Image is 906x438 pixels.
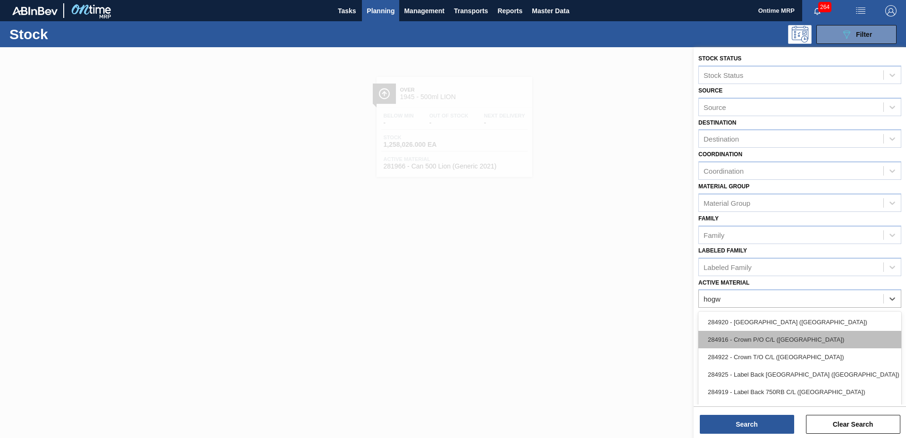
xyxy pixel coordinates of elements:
[704,199,750,207] div: Material Group
[698,331,901,348] div: 284916 - Crown P/O C/L ([GEOGRAPHIC_DATA])
[454,5,488,17] span: Transports
[12,7,58,15] img: TNhmsLtSVTkK8tSr43FrP2fwEKptu5GPRR3wAAAABJRU5ErkJggg==
[9,29,151,40] h1: Stock
[704,103,726,111] div: Source
[816,25,897,44] button: Filter
[698,119,736,126] label: Destination
[856,31,872,38] span: Filter
[367,5,394,17] span: Planning
[704,71,743,79] div: Stock Status
[698,55,741,62] label: Stock Status
[802,4,832,17] button: Notifications
[698,87,722,94] label: Source
[698,383,901,401] div: 284919 - Label Back 750RB C/L ([GEOGRAPHIC_DATA])
[704,135,739,143] div: Destination
[885,5,897,17] img: Logout
[818,2,831,12] span: 264
[704,167,744,175] div: Coordination
[698,401,901,418] div: 284924 - Label Body 330NRB C/L ([GEOGRAPHIC_DATA])
[698,348,901,366] div: 284922 - Crown T/O C/L ([GEOGRAPHIC_DATA])
[704,231,724,239] div: Family
[788,25,812,44] div: Programming: no user selected
[336,5,357,17] span: Tasks
[698,313,901,331] div: 284920 - [GEOGRAPHIC_DATA] ([GEOGRAPHIC_DATA])
[698,279,749,286] label: Active Material
[704,263,752,271] div: Labeled Family
[698,366,901,383] div: 284925 - Label Back [GEOGRAPHIC_DATA] ([GEOGRAPHIC_DATA])
[855,5,866,17] img: userActions
[698,215,719,222] label: Family
[698,183,749,190] label: Material Group
[404,5,445,17] span: Management
[497,5,522,17] span: Reports
[698,151,742,158] label: Coordination
[532,5,569,17] span: Master Data
[698,247,747,254] label: Labeled Family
